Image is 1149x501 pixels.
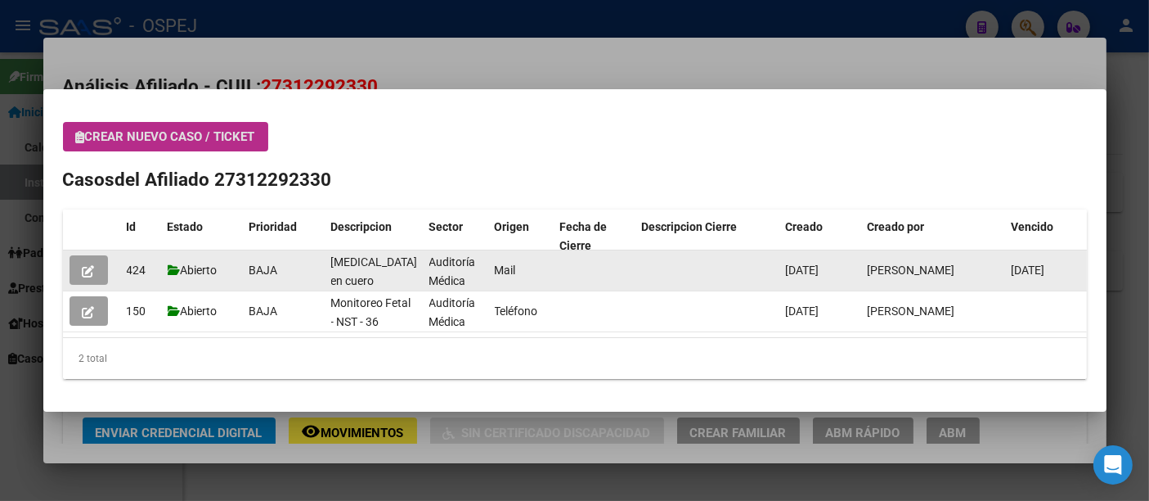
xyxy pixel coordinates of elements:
span: [PERSON_NAME] [868,305,955,318]
button: Crear nuevo caso / ticket [63,122,268,151]
datatable-header-cell: Creado [779,210,861,264]
span: Auditoría Médica [429,296,476,328]
span: Abierto [168,264,218,277]
span: del Afiliado 27312292330 [115,169,332,190]
span: [DATE] [1012,264,1045,277]
span: Teléfono [495,305,538,318]
datatable-header-cell: Descripcion [325,210,423,264]
span: Fecha de Cierre [560,220,608,252]
span: 424 [127,264,146,277]
span: Descripcion Cierre [642,220,738,233]
div: 2 total [63,338,1087,379]
span: Sector [429,220,464,233]
span: Mail [495,264,516,277]
span: [DATE] [786,305,819,318]
span: [DATE] [786,264,819,277]
span: Auditoría Médica [429,255,476,287]
datatable-header-cell: Estado [161,210,243,264]
h2: Casos [63,166,1087,194]
span: Origen [495,220,530,233]
div: Open Intercom Messenger [1093,445,1133,485]
datatable-header-cell: Creado por [861,210,1005,264]
datatable-header-cell: Id [120,210,161,264]
span: [PERSON_NAME] [868,264,955,277]
span: Crear nuevo caso / ticket [76,129,255,144]
span: Vencido [1012,220,1054,233]
span: Descripcion [331,220,393,233]
span: Estado [168,220,204,233]
span: [MEDICAL_DATA] en cuero cabelludo [331,255,418,306]
span: Creado por [868,220,925,233]
datatable-header-cell: Fecha de Cierre [554,210,635,264]
datatable-header-cell: Descripcion Cierre [635,210,779,264]
datatable-header-cell: Prioridad [243,210,325,264]
span: Id [127,220,137,233]
span: Monitoreo Fetal - NST - 36 Semanas emb. [331,296,411,347]
datatable-header-cell: Sector [423,210,488,264]
span: BAJA [249,305,278,318]
span: Creado [786,220,824,233]
datatable-header-cell: Origen [488,210,554,264]
span: Abierto [168,305,218,318]
datatable-header-cell: Vencido [1005,210,1087,264]
span: Prioridad [249,220,298,233]
span: 150 [127,305,146,318]
span: BAJA [249,264,278,277]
